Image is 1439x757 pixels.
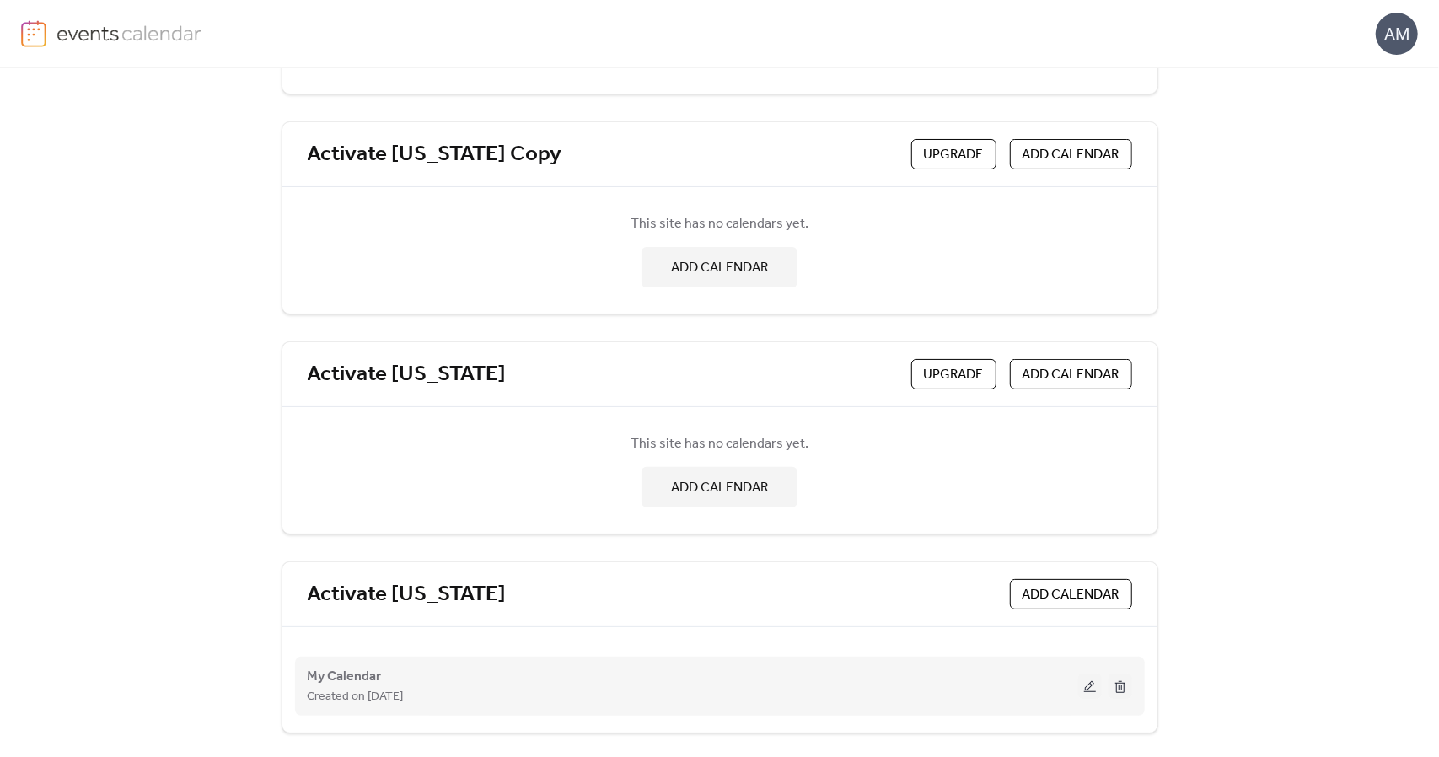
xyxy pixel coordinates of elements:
button: ADD CALENDAR [1010,139,1132,169]
span: This site has no calendars yet. [631,434,808,454]
button: ADD CALENDAR [1010,359,1132,389]
button: ADD CALENDAR [642,247,797,287]
span: ADD CALENDAR [671,478,768,498]
button: Upgrade [911,359,996,389]
span: ADD CALENDAR [1023,145,1120,165]
span: Upgrade [924,365,984,385]
span: Upgrade [924,145,984,165]
a: My Calendar [308,672,382,681]
a: Activate [US_STATE] [308,581,507,609]
button: ADD CALENDAR [642,467,797,507]
a: Activate [US_STATE] Copy [308,141,562,169]
span: ADD CALENDAR [1023,365,1120,385]
button: Upgrade [911,139,996,169]
img: logo-type [56,20,202,46]
a: Activate [US_STATE] [308,361,507,389]
span: Created on [DATE] [308,687,404,707]
span: This site has no calendars yet. [631,214,808,234]
span: ADD CALENDAR [1023,585,1120,605]
div: AM [1376,13,1418,55]
span: My Calendar [308,667,382,687]
img: logo [21,20,46,47]
button: ADD CALENDAR [1010,579,1132,609]
span: ADD CALENDAR [671,258,768,278]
